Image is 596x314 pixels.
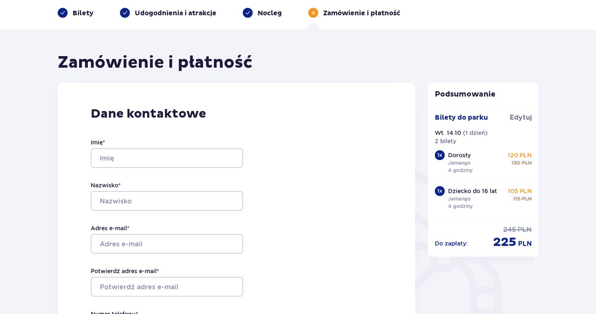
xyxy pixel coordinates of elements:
div: Nocleg [243,8,282,18]
label: Imię * [91,138,105,146]
p: 4 godziny [448,167,473,174]
div: 1 x [435,186,445,196]
div: 1 x [435,150,445,160]
span: 225 [493,234,516,250]
p: Jamango [448,195,471,203]
span: Edytuj [510,113,532,122]
div: 4Zamówienie i płatność [308,8,400,18]
p: Podsumowanie [428,90,539,99]
p: 4 godziny [448,203,473,210]
p: Jamango [448,159,471,167]
span: PLN [522,159,532,167]
p: 120 PLN [508,151,532,159]
p: Dorosły [448,151,471,159]
input: Potwierdź adres e-mail [91,277,243,297]
div: Bilety [58,8,94,18]
p: Wt. 14.10 [435,129,461,137]
span: 115 [513,195,520,203]
p: Nocleg [258,9,282,18]
input: Adres e-mail [91,234,243,254]
span: 130 [512,159,520,167]
span: PLN [518,225,532,234]
p: Dane kontaktowe [91,106,382,122]
p: Do zapłaty : [435,239,468,248]
p: 105 PLN [508,187,532,195]
span: 245 [503,225,516,234]
label: Nazwisko * [91,181,121,189]
p: Bilety [73,9,94,18]
label: Adres e-mail * [91,224,129,232]
p: 4 [312,9,315,17]
p: Bilety do parku [435,113,488,122]
h1: Zamówienie i płatność [58,52,253,73]
p: Udogodnienia i atrakcje [135,9,216,18]
span: PLN [522,195,532,203]
p: Zamówienie i płatność [323,9,400,18]
div: Udogodnienia i atrakcje [120,8,216,18]
label: Potwierdź adres e-mail * [91,267,159,275]
p: 2 bilety [435,137,456,145]
input: Nazwisko [91,191,243,211]
span: PLN [518,239,532,248]
input: Imię [91,148,243,168]
p: Dziecko do 16 lat [448,187,497,195]
p: ( 1 dzień ) [463,129,488,137]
